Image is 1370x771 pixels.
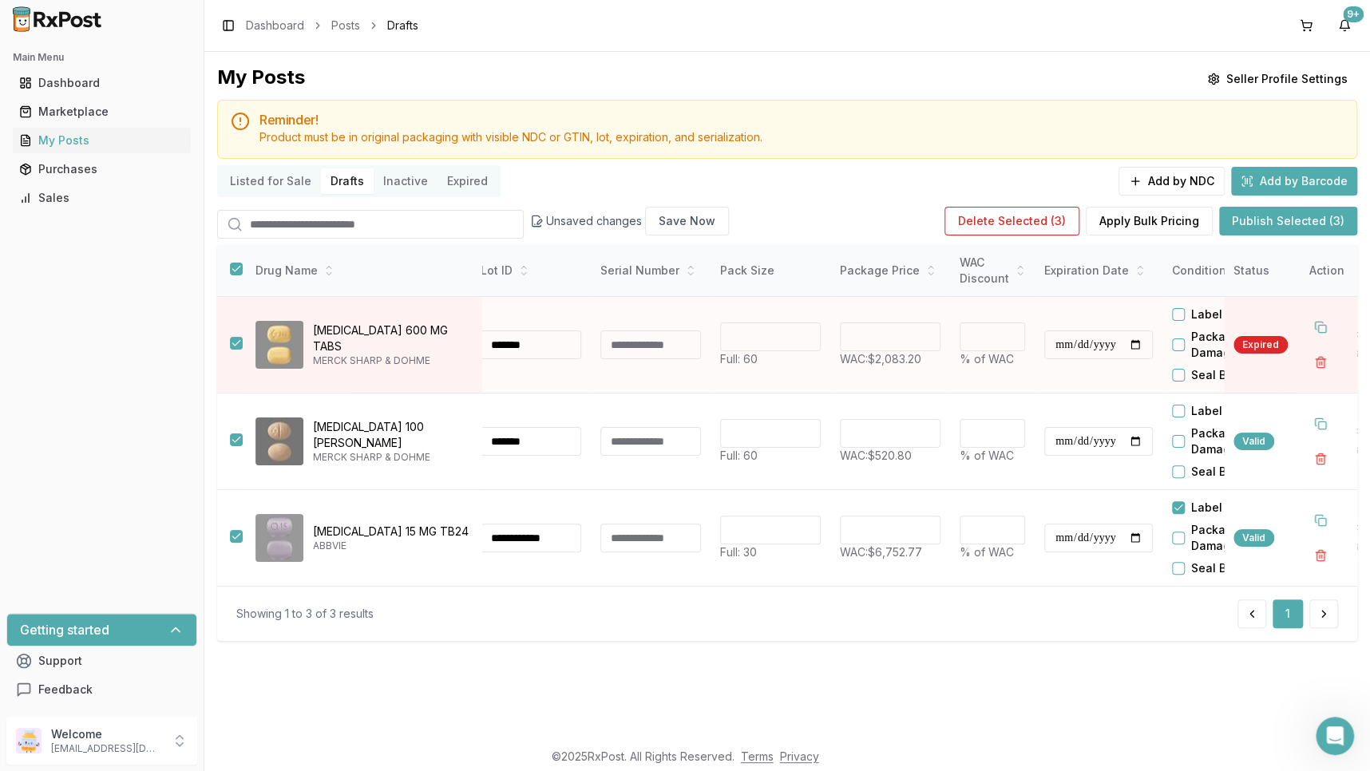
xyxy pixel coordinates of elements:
h5: Reminder! [259,113,1344,126]
span: WAC: $6,752.77 [840,545,922,559]
label: Seal Broken [1191,560,1258,576]
h3: Getting started [20,620,109,639]
button: Listed for Sale [220,168,321,194]
p: [EMAIL_ADDRESS][DOMAIN_NAME] [51,742,162,755]
button: Delete [1306,445,1335,473]
p: ABBVIE [313,540,469,552]
a: Dashboard [246,18,304,34]
button: Marketplace [6,99,197,125]
a: Terms [741,749,774,763]
span: WAC: $2,083.20 [840,352,921,366]
button: Duplicate [1306,506,1335,535]
span: Feedback [38,682,93,698]
button: Expired [438,168,497,194]
div: Package Price [840,263,940,279]
span: Full: 60 [720,352,758,366]
label: Seal Broken [1191,367,1258,383]
nav: breadcrumb [246,18,418,34]
a: Dashboard [13,69,191,97]
div: Valid [1233,433,1274,450]
div: Purchases [19,161,184,177]
div: Serial Number [600,263,701,279]
div: WAC Discount [960,255,1025,287]
a: My Posts [13,126,191,155]
div: Marketplace [19,104,184,120]
img: User avatar [16,728,42,753]
p: Welcome [51,726,162,742]
button: 1 [1273,599,1303,628]
div: Showing 1 to 3 of 3 results [236,606,374,622]
label: Package Damaged [1191,425,1282,457]
label: Package Damaged [1191,522,1282,554]
div: Drug Name [255,263,469,279]
label: Label Residue [1191,500,1271,516]
img: Isentress 100 MG CHEW [255,417,303,465]
button: Delete Selected (3) [944,207,1079,235]
span: % of WAC [960,449,1014,462]
div: Dashboard [19,75,184,91]
label: Label Residue [1191,306,1271,322]
a: Sales [13,184,191,212]
div: Expiration Date [1044,263,1153,279]
button: Delete [1306,348,1335,377]
button: Publish Selected (3) [1219,207,1357,235]
p: [MEDICAL_DATA] 600 MG TABS [313,322,469,354]
button: Inactive [374,168,438,194]
img: RxPost Logo [6,6,109,32]
div: Valid [1233,529,1274,547]
img: Isentress HD 600 MG TABS [255,321,303,369]
div: 9+ [1343,6,1364,22]
th: Status [1224,245,1297,297]
span: % of WAC [960,352,1014,366]
button: Duplicate [1306,313,1335,342]
span: Drafts [387,18,418,34]
label: Label Residue [1191,403,1271,419]
button: Support [6,646,197,675]
div: Product must be in original packaging with visible NDC or GTIN, lot, expiration, and serialization. [259,129,1344,145]
div: Expired [1233,336,1288,354]
button: Duplicate [1306,409,1335,438]
button: Seller Profile Settings [1198,65,1357,93]
a: Privacy [780,749,819,763]
div: Lot ID [481,263,581,279]
label: Seal Broken [1191,464,1258,480]
span: Full: 60 [720,449,758,462]
h2: Main Menu [13,51,191,64]
button: Apply Bulk Pricing [1086,207,1213,235]
a: Purchases [13,155,191,184]
p: [MEDICAL_DATA] 15 MG TB24 [313,524,469,540]
a: Marketplace [13,97,191,126]
button: Dashboard [6,70,197,96]
button: Add by NDC [1119,167,1225,196]
div: Sales [19,190,184,206]
div: Unsaved changes [530,207,729,235]
img: Rinvoq 15 MG TB24 [255,514,303,562]
button: My Posts [6,128,197,153]
a: Posts [331,18,360,34]
span: WAC: $520.80 [840,449,912,462]
label: Package Damaged [1191,329,1282,361]
button: Add by Barcode [1231,167,1357,196]
button: Save Now [645,207,729,235]
span: Full: 30 [720,545,757,559]
div: My Posts [217,65,305,93]
div: My Posts [19,132,184,148]
p: MERCK SHARP & DOHME [313,451,469,464]
button: Sales [6,185,197,211]
th: Pack Size [711,245,830,297]
p: MERCK SHARP & DOHME [313,354,469,367]
button: Delete [1306,541,1335,570]
button: 9+ [1332,13,1357,38]
th: Condition [1162,245,1282,297]
button: Drafts [321,168,374,194]
button: Purchases [6,156,197,182]
iframe: Intercom live chat [1316,717,1354,755]
button: Feedback [6,675,197,704]
span: % of WAC [960,545,1014,559]
p: [MEDICAL_DATA] 100 [PERSON_NAME] [313,419,469,451]
th: Action [1297,245,1357,297]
